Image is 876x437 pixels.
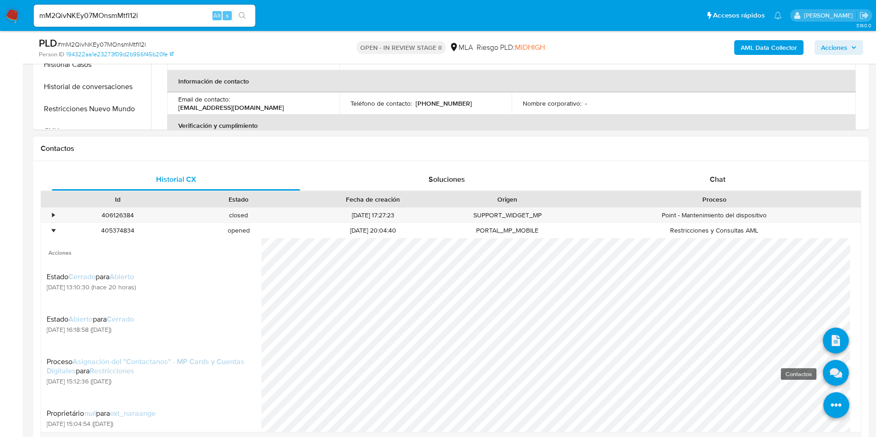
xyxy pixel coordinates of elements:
div: para [47,315,134,324]
th: Verificación y cumplimiento [167,114,856,137]
div: para [47,357,256,376]
span: ext_naraange [110,408,156,419]
div: • [52,226,54,235]
button: Historial de conversaciones [36,76,151,98]
div: 405374834 [57,223,178,238]
p: Nombre corporativo : [523,99,581,108]
span: Estado [47,314,68,324]
div: • [52,211,54,220]
span: # mM2QivNKEy07MOnsmMtfI12i [57,40,146,49]
div: Fecha de creación [306,195,441,204]
th: Información de contacto [167,70,856,92]
div: [DATE] 17:27:23 [299,208,447,223]
p: Teléfono de contacto : [350,99,412,108]
span: [DATE] 15:04:54 ([DATE]) [47,419,156,428]
span: Cerrado [68,271,96,282]
span: Soluciones [429,174,465,185]
div: para [47,409,156,418]
button: Restricciones Nuevo Mundo [36,98,151,120]
p: OPEN - IN REVIEW STAGE II [356,41,446,54]
div: Restricciones y Consultas AML [568,223,861,238]
span: Asignación del "Contactanos" - MP Cards y Cuentas Digitales [47,356,244,376]
span: [DATE] 16:18:58 ([DATE]) [47,325,134,334]
div: MLA [449,42,473,53]
div: [DATE] 20:04:40 [299,223,447,238]
a: Notificaciones [774,12,782,19]
p: valeria.duch@mercadolibre.com [804,11,856,20]
h1: Contactos [41,144,861,153]
p: Email de contacto : [178,95,230,103]
span: Restricciones [90,365,134,376]
span: Alt [213,11,221,20]
span: Proceso [47,356,72,367]
b: AML Data Collector [741,40,797,55]
b: Person ID [39,50,64,59]
input: Buscar usuario o caso... [34,10,255,22]
button: CVU [36,120,151,142]
a: Salir [859,11,869,20]
span: Abierto [68,314,93,324]
div: Estado [185,195,293,204]
div: SUPPORT_WIDGET_MP [447,208,568,223]
span: Historial CX [156,174,196,185]
span: null [84,408,96,419]
a: 194322aa1e23273f09d2b956f45b20fe [66,50,174,59]
button: search-icon [233,9,252,22]
span: Chat [710,174,725,185]
span: [DATE] 13:10:30 (hace 20 horas) [47,283,136,291]
div: Point - Mantenimiento del dispositivo [568,208,861,223]
b: PLD [39,36,57,50]
span: s [226,11,229,20]
span: Accesos rápidos [713,11,765,20]
div: Id [64,195,172,204]
button: AML Data Collector [734,40,804,55]
button: Acciones [815,40,863,55]
button: Historial Casos [36,54,151,76]
span: Acciones [41,238,261,260]
span: Abierto [109,271,134,282]
span: Riesgo PLD: [477,42,545,53]
span: MIDHIGH [515,42,545,53]
div: Proceso [574,195,854,204]
div: 406126384 [57,208,178,223]
span: Cerrado [107,314,134,324]
div: PORTAL_MP_MOBILE [447,223,568,238]
span: Acciones [821,40,847,55]
span: [DATE] 15:12:36 ([DATE]) [47,377,256,385]
p: - [585,99,587,108]
span: Estado [47,271,68,282]
div: opened [178,223,299,238]
span: Proprietário [47,408,84,419]
p: [EMAIL_ADDRESS][DOMAIN_NAME] [178,103,284,112]
span: 3.160.0 [856,22,871,29]
div: para [47,272,136,281]
div: closed [178,208,299,223]
p: [PHONE_NUMBER] [416,99,472,108]
div: Origen [453,195,562,204]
